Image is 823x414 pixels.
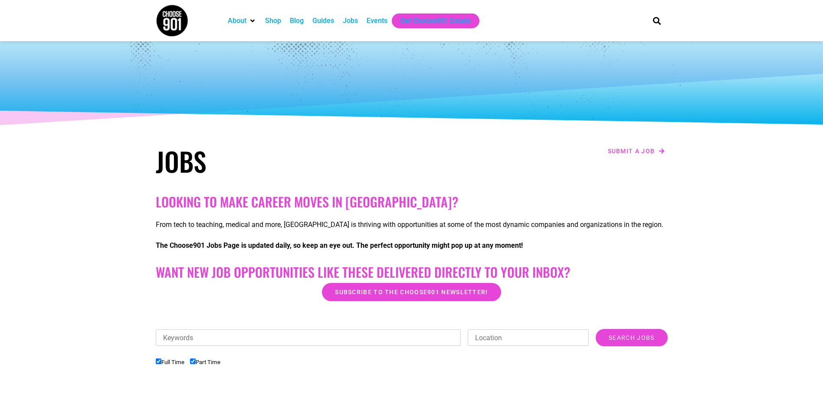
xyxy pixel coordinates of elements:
[322,283,501,301] a: Subscribe to the Choose901 newsletter!
[312,16,334,26] a: Guides
[290,16,304,26] a: Blog
[608,148,655,154] span: Submit a job
[468,329,589,346] input: Location
[367,16,387,26] a: Events
[343,16,358,26] a: Jobs
[156,329,461,346] input: Keywords
[223,13,638,28] nav: Main nav
[596,329,667,346] input: Search Jobs
[156,264,668,280] h2: Want New Job Opportunities like these Delivered Directly to your Inbox?
[156,359,184,365] label: Full Time
[190,358,196,364] input: Part Time
[400,16,471,26] a: Get Choose901 Emails
[228,16,246,26] a: About
[223,13,261,28] div: About
[605,145,668,157] a: Submit a job
[156,241,523,250] strong: The Choose901 Jobs Page is updated daily, so keep an eye out. The perfect opportunity might pop u...
[649,13,664,28] div: Search
[156,220,668,230] p: From tech to teaching, medical and more, [GEOGRAPHIC_DATA] is thriving with opportunities at some...
[156,145,407,177] h1: Jobs
[335,289,488,295] span: Subscribe to the Choose901 newsletter!
[156,358,161,364] input: Full Time
[156,194,668,210] h2: Looking to make career moves in [GEOGRAPHIC_DATA]?
[265,16,281,26] a: Shop
[190,359,220,365] label: Part Time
